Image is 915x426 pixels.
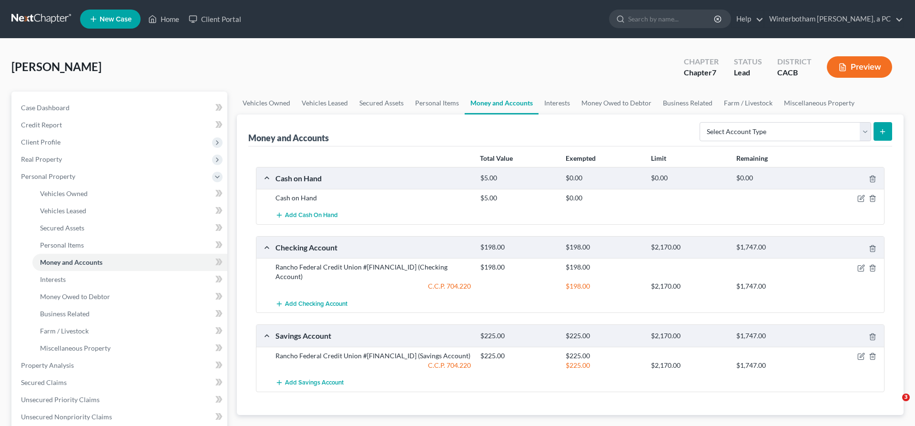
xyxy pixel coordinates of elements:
a: Business Related [657,92,718,114]
div: $225.00 [476,332,561,341]
span: 7 [712,68,716,77]
span: Add Cash on Hand [285,212,338,219]
span: Miscellaneous Property [40,344,111,352]
div: $5.00 [476,174,561,183]
a: Secured Assets [32,219,227,237]
div: $2,170.00 [646,361,732,370]
div: Cash on Hand [271,173,476,183]
span: Secured Assets [40,224,84,232]
span: Personal Items [40,241,84,249]
span: Personal Property [21,172,75,180]
a: Unsecured Priority Claims [13,391,227,408]
div: $2,170.00 [646,281,732,291]
a: Personal Items [409,92,465,114]
span: Add Savings Account [285,379,344,386]
a: Credit Report [13,116,227,134]
div: Cash on Hand [271,193,476,203]
div: $1,747.00 [732,243,817,252]
strong: Exempted [566,154,596,162]
div: $198.00 [476,262,561,272]
span: [PERSON_NAME] [11,60,102,73]
span: Money Owed to Debtor [40,292,110,301]
div: $0.00 [561,174,646,183]
div: $225.00 [561,361,646,370]
div: Chapter [684,67,719,78]
span: Add Checking Account [285,300,347,308]
span: 3 [902,394,910,401]
div: Money and Accounts [248,132,329,144]
div: $198.00 [561,243,646,252]
a: Vehicles Leased [32,202,227,219]
div: Chapter [684,56,719,67]
span: Vehicles Leased [40,207,86,215]
span: Case Dashboard [21,104,70,112]
span: Credit Report [21,121,62,129]
div: $225.00 [476,351,561,361]
span: Secured Claims [21,378,67,386]
div: Lead [734,67,762,78]
span: Client Profile [21,138,61,146]
button: Add Savings Account [275,374,344,392]
div: Rancho Federal Credit Union #[FINANCIAL_ID] (Checking Account) [271,262,476,281]
a: Help [732,10,763,28]
a: Miscellaneous Property [32,340,227,357]
div: $0.00 [646,174,732,183]
a: Interests [32,271,227,288]
span: Unsecured Priority Claims [21,395,100,404]
div: $1,747.00 [732,281,817,291]
div: Rancho Federal Credit Union #[FINANCIAL_ID] (Savings Account) [271,351,476,361]
span: Farm / Livestock [40,327,89,335]
a: Client Portal [184,10,246,28]
div: $198.00 [561,262,646,272]
iframe: Intercom live chat [883,394,905,416]
div: $1,747.00 [732,332,817,341]
div: District [777,56,812,67]
a: Personal Items [32,237,227,254]
a: Home [143,10,184,28]
a: Money and Accounts [32,254,227,271]
div: Checking Account [271,242,476,252]
div: CACB [777,67,812,78]
div: $2,170.00 [646,243,732,252]
a: Farm / Livestock [32,322,227,340]
div: $198.00 [561,281,646,291]
button: Add Checking Account [275,295,347,312]
a: Miscellaneous Property [778,92,860,114]
button: Preview [827,56,892,78]
a: Winterbotham [PERSON_NAME], a PC [764,10,903,28]
div: $1,747.00 [732,361,817,370]
button: Add Cash on Hand [275,207,338,224]
a: Vehicles Leased [296,92,354,114]
div: $225.00 [561,332,646,341]
span: Unsecured Nonpriority Claims [21,413,112,421]
div: $198.00 [476,243,561,252]
a: Vehicles Owned [32,185,227,202]
input: Search by name... [628,10,715,28]
div: $0.00 [561,193,646,203]
a: Business Related [32,305,227,322]
div: Status [734,56,762,67]
span: Vehicles Owned [40,189,88,197]
strong: Remaining [736,154,768,162]
div: C.C.P. 704.220 [271,361,476,370]
a: Secured Claims [13,374,227,391]
span: New Case [100,16,132,23]
a: Property Analysis [13,357,227,374]
div: Savings Account [271,331,476,341]
a: Farm / Livestock [718,92,778,114]
div: $225.00 [561,351,646,361]
span: Business Related [40,310,90,318]
a: Case Dashboard [13,99,227,116]
strong: Limit [651,154,666,162]
a: Money Owed to Debtor [32,288,227,305]
a: Money and Accounts [465,92,539,114]
span: Property Analysis [21,361,74,369]
span: Money and Accounts [40,258,102,266]
a: Secured Assets [354,92,409,114]
a: Interests [539,92,576,114]
a: Vehicles Owned [237,92,296,114]
a: Money Owed to Debtor [576,92,657,114]
div: $5.00 [476,193,561,203]
div: C.C.P. 704.220 [271,281,476,291]
span: Interests [40,275,66,283]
